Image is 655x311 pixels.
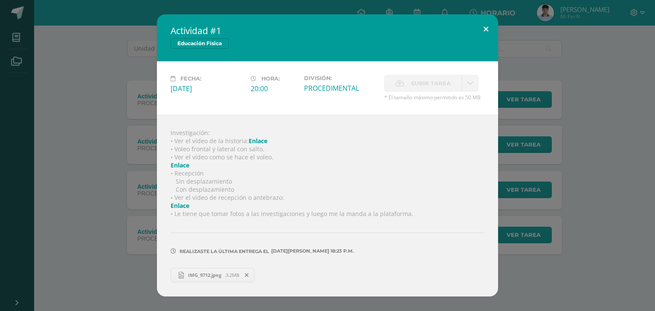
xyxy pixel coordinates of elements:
span: 3.2MB [226,272,239,278]
a: Enlace [171,161,189,169]
button: Close (Esc) [474,14,498,43]
div: 20:00 [251,84,297,93]
span: Remover entrega [240,271,254,280]
div: Investigación: • Ver el vídeo de la historia: • Voleo frontal y lateral con salto. • Ver el vídeo... [157,115,498,296]
span: Educación Física [171,38,229,49]
a: Enlace [171,202,189,210]
div: PROCEDIMENTAL [304,84,377,93]
a: La fecha de entrega ha expirado [462,75,478,92]
h2: Actividad #1 [171,25,484,37]
a: IMG_9712.jpeg 3.2MB [171,268,255,282]
span: [DATE][PERSON_NAME] 18:23 p.m. [269,251,354,251]
div: [DATE] [171,84,244,93]
a: Enlace [249,137,267,145]
label: División: [304,75,377,81]
span: Subir tarea [411,75,451,91]
label: La fecha de entrega ha expirado [384,75,462,92]
span: IMG_9712.jpeg [184,272,226,278]
span: Realizaste la última entrega el [180,248,269,254]
span: Fecha: [180,75,201,82]
span: Hora: [261,75,280,82]
span: * El tamaño máximo permitido es 50 MB [384,94,484,101]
